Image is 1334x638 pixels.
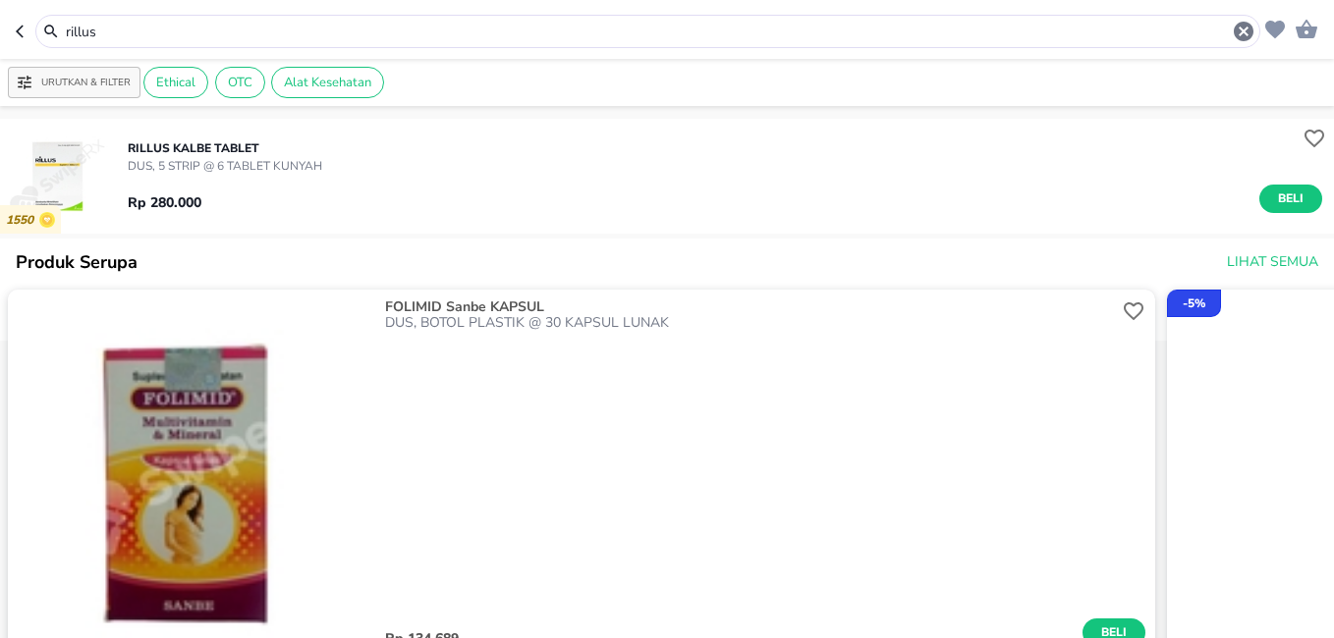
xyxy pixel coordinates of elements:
[1259,185,1322,213] button: Beli
[144,74,207,91] span: Ethical
[128,139,322,157] p: RILLUS Kalbe TABLET
[6,213,39,228] p: 1550
[272,74,383,91] span: Alat Kesehatan
[1183,294,1205,312] p: - 5 %
[385,299,1114,315] p: FOLIMID Sanbe KAPSUL
[8,67,140,98] button: Urutkan & Filter
[1227,250,1318,275] span: Lihat Semua
[64,22,1232,42] input: Cari 4000+ produk di sini
[216,74,264,91] span: OTC
[143,67,208,98] div: Ethical
[128,157,322,175] p: DUS, 5 STRIP @ 6 TABLET KUNYAH
[41,76,131,90] p: Urutkan & Filter
[1274,188,1307,209] span: Beli
[1219,244,1322,281] button: Lihat Semua
[128,192,201,213] p: Rp 280.000
[271,67,384,98] div: Alat Kesehatan
[385,315,1118,331] p: DUS, BOTOL PLASTIK @ 30 KAPSUL LUNAK
[215,67,265,98] div: OTC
